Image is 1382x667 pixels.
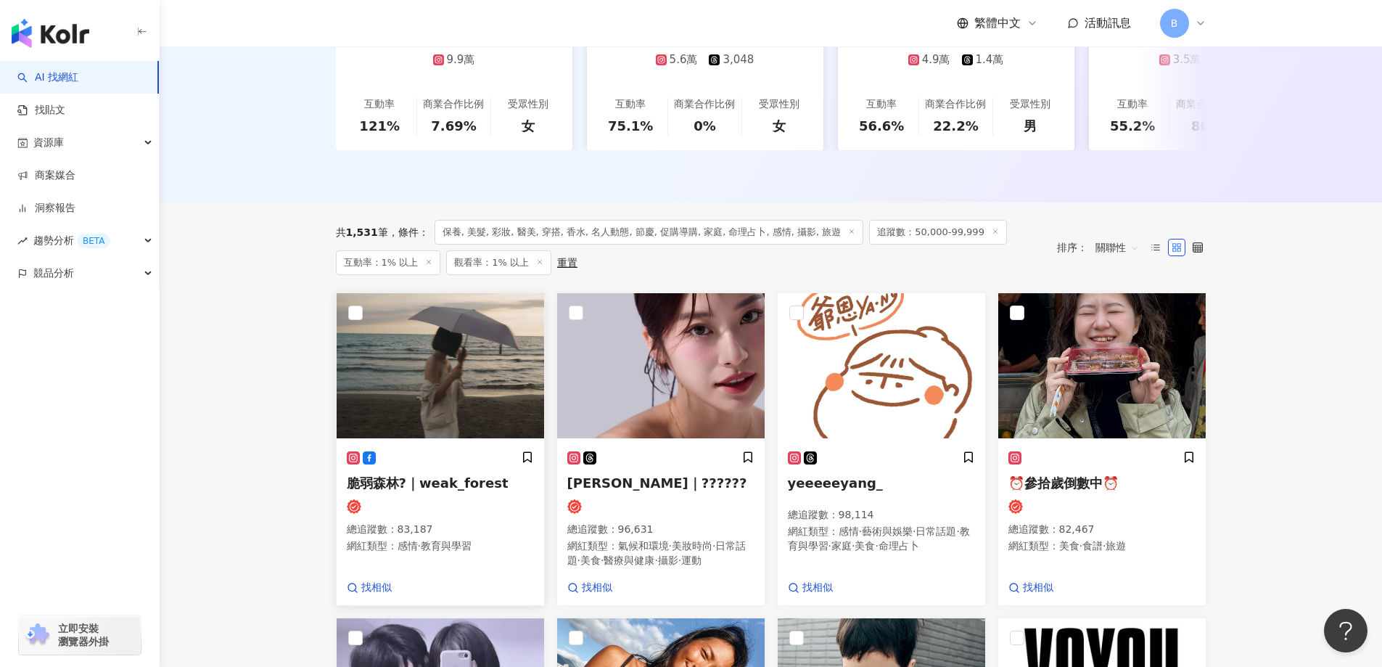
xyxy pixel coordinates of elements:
span: 感情 [398,540,418,552]
span: 保養, 美髮, 彩妝, 醫美, 穿搭, 香水, 名人動態, 節慶, 促購導購, 家庭, 命理占卜, 感情, 攝影, 旅遊 [435,220,863,245]
a: searchAI 找網紅 [17,70,78,85]
span: 1,531 [346,226,378,238]
p: 總追蹤數 ： 82,467 [1008,523,1196,537]
a: 找相似 [567,581,612,595]
span: · [654,555,657,566]
div: 重置 [557,257,577,269]
span: · [828,540,831,552]
span: 藝術與娛樂 [862,525,913,537]
span: 攝影 [658,555,678,566]
p: 網紅類型 ： [347,539,534,554]
span: ⏰參拾歲倒數中⏰ [1008,475,1119,491]
span: 立即安裝 瀏覽器外掛 [58,622,109,648]
a: 找相似 [347,581,392,595]
img: logo [12,19,89,48]
div: 互動率 [866,97,897,112]
div: 3.5萬 [1173,52,1201,67]
div: 互動率 [615,97,646,112]
div: 商業合作比例 [423,97,484,112]
div: 80% [1191,117,1222,135]
div: 女 [773,117,786,135]
div: BETA [77,234,110,248]
span: yeeeeeyang_ [788,475,883,491]
div: 121% [359,117,400,135]
div: 商業合作比例 [1176,97,1237,112]
span: 脆弱森林?｜weak_forest [347,475,509,491]
a: KOL Avatar[PERSON_NAME]｜??????總追蹤數：96,631網紅類型：氣候和環境·美妝時尚·日常話題·美食·醫療與健康·攝影·運動找相似 [556,292,765,606]
span: 追蹤數：50,000-99,999 [869,220,1007,245]
a: KOL Avatar⏰參拾歲倒數中⏰總追蹤數：82,467網紅類型：美食·食譜·旅遊找相似 [998,292,1206,606]
span: 活動訊息 [1085,16,1131,30]
span: 日常話題 [916,525,956,537]
span: 關聯性 [1095,236,1139,259]
span: · [913,525,916,537]
span: 美食 [1059,540,1079,552]
span: · [956,525,959,537]
div: 受眾性別 [1010,97,1050,112]
span: 運動 [681,555,702,566]
span: 日常話題 [567,540,746,566]
span: 教育與學習 [421,540,472,552]
div: 受眾性別 [759,97,799,112]
span: · [601,555,604,566]
div: 9.9萬 [447,52,475,67]
div: 56.6% [859,117,904,135]
span: · [712,540,715,552]
p: 網紅類型 ： [1008,539,1196,554]
span: 食譜 [1082,540,1103,552]
a: 商案媒合 [17,168,75,183]
div: 55.2% [1110,117,1155,135]
div: 互動率 [1117,97,1148,112]
span: 資源庫 [33,126,64,159]
span: B [1171,15,1178,31]
a: 洞察報告 [17,201,75,216]
div: 22.2% [933,117,978,135]
span: 旅遊 [1106,540,1126,552]
span: 美食 [855,540,875,552]
span: 美食 [580,555,601,566]
div: 1.4萬 [976,52,1004,67]
div: 75.1% [608,117,653,135]
a: 找相似 [1008,581,1053,595]
div: 商業合作比例 [674,97,735,112]
span: 美妝時尚 [672,540,712,552]
div: 排序： [1057,236,1147,259]
span: 找相似 [802,581,833,595]
span: 找相似 [582,581,612,595]
span: · [1103,540,1106,552]
div: 受眾性別 [508,97,548,112]
span: [PERSON_NAME]｜?????? [567,475,747,491]
span: 教育與學習 [788,525,970,552]
div: 男 [1024,117,1037,135]
span: 繁體中文 [974,15,1021,31]
p: 網紅類型 ： [788,525,975,553]
div: 3,048 [723,52,754,67]
div: 女 [522,117,535,135]
div: 商業合作比例 [925,97,986,112]
img: KOL Avatar [998,293,1206,438]
img: chrome extension [23,623,52,647]
div: 互動率 [364,97,395,112]
img: KOL Avatar [337,293,544,438]
a: 找相似 [788,581,833,595]
span: 找相似 [361,581,392,595]
span: 命理占卜 [879,540,919,552]
span: · [859,525,862,537]
iframe: Help Scout Beacon - Open [1324,609,1367,652]
p: 總追蹤數 ： 83,187 [347,523,534,537]
span: rise [17,236,28,246]
span: · [577,555,580,566]
div: 7.69% [431,117,476,135]
span: 感情 [839,525,859,537]
img: KOL Avatar [778,293,985,438]
p: 總追蹤數 ： 96,631 [567,523,754,537]
a: KOL Avatar脆弱森林?｜weak_forest總追蹤數：83,187網紅類型：感情·教育與學習找相似 [336,292,545,606]
span: 家庭 [831,540,852,552]
span: · [678,555,681,566]
p: 總追蹤數 ： 98,114 [788,508,975,523]
div: 0% [694,117,716,135]
span: · [875,540,878,552]
span: 觀看率：1% 以上 [446,250,551,275]
span: 醫療與健康 [604,555,654,566]
span: 趨勢分析 [33,224,110,257]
